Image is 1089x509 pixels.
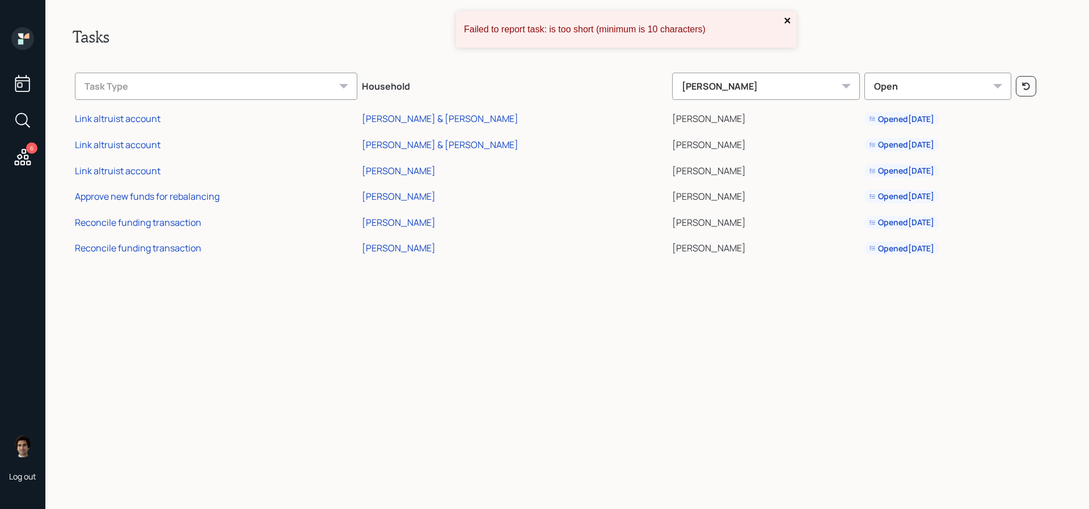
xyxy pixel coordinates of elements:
[869,165,934,176] div: Opened [DATE]
[11,435,34,457] img: harrison-schaefer-headshot-2.png
[73,27,1062,47] h2: Tasks
[75,73,357,100] div: Task Type
[864,73,1012,100] div: Open
[869,113,934,125] div: Opened [DATE]
[672,73,860,100] div: [PERSON_NAME]
[869,217,934,228] div: Opened [DATE]
[26,142,37,154] div: 6
[75,138,161,151] div: Link altruist account
[362,138,518,151] div: [PERSON_NAME] & [PERSON_NAME]
[75,190,220,203] div: Approve new funds for rebalancing
[464,24,780,35] div: Failed to report task: is too short (minimum is 10 characters)
[670,130,862,156] td: [PERSON_NAME]
[360,65,670,104] th: Household
[670,208,862,234] td: [PERSON_NAME]
[75,216,201,229] div: Reconcile funding transaction
[784,16,792,27] button: close
[75,165,161,177] div: Link altruist account
[75,242,201,254] div: Reconcile funding transaction
[670,104,862,131] td: [PERSON_NAME]
[670,156,862,182] td: [PERSON_NAME]
[670,234,862,260] td: [PERSON_NAME]
[362,165,436,177] div: [PERSON_NAME]
[362,112,518,125] div: [PERSON_NAME] & [PERSON_NAME]
[362,242,436,254] div: [PERSON_NAME]
[869,191,934,202] div: Opened [DATE]
[869,139,934,150] div: Opened [DATE]
[670,182,862,208] td: [PERSON_NAME]
[869,243,934,254] div: Opened [DATE]
[9,471,36,482] div: Log out
[362,216,436,229] div: [PERSON_NAME]
[362,190,436,203] div: [PERSON_NAME]
[75,112,161,125] div: Link altruist account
